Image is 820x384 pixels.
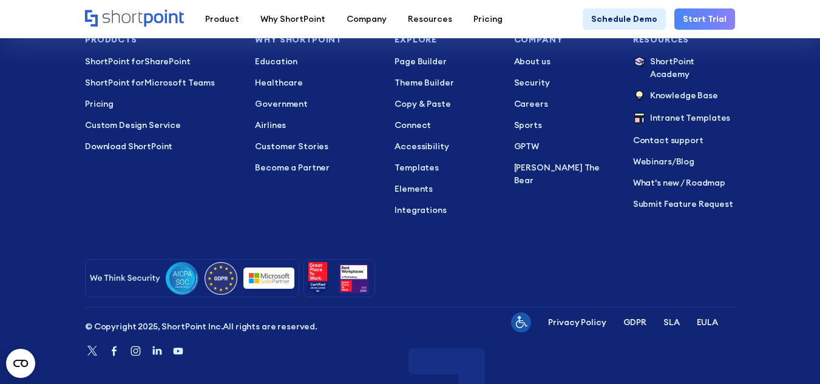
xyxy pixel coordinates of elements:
[514,119,616,132] a: Sports
[85,55,238,68] a: ShortPoint forSharePoint
[650,55,735,81] p: ShortPoint Academy
[6,349,35,378] button: Open CMP widget
[395,119,496,132] a: Connect
[548,316,606,329] a: Privacy Policy
[85,76,238,89] a: ShortPoint forMicrosoft Teams
[395,161,496,174] a: Templates
[85,76,238,89] p: Microsoft Teams
[633,89,735,103] a: Knowledge Base
[255,35,378,44] h3: Why Shortpoint
[623,316,646,329] a: GDPR
[255,98,378,110] a: Government
[249,8,336,30] a: Why ShortPoint
[255,140,378,153] a: Customer Stories
[463,8,513,30] a: Pricing
[395,98,496,110] a: Copy & Paste
[395,204,496,217] a: Integrations
[395,140,496,153] a: Accessibility
[85,77,144,88] span: ShortPoint for
[85,56,144,67] span: ShortPoint for
[397,8,463,30] a: Resources
[85,343,100,359] a: Twitter
[172,345,185,359] a: Youtube
[395,35,496,44] h3: Explore
[514,161,616,187] a: [PERSON_NAME] The Bear
[583,8,666,30] a: Schedule Demo
[255,119,378,132] a: Airlines
[395,183,496,195] a: Elements
[151,345,163,359] a: Linkedin
[336,8,397,30] a: Company
[633,35,735,44] h3: Resources
[514,76,616,89] a: Security
[473,13,503,25] div: Pricing
[85,119,238,132] a: Custom Design Service
[759,326,820,384] div: Widget de chat
[255,161,378,174] a: Become a Partner
[408,13,452,25] div: Resources
[663,316,680,329] a: SLA
[633,156,672,167] a: Webinars
[205,13,239,25] div: Product
[85,320,317,333] p: All rights are reserved.
[260,13,325,25] div: Why ShortPoint
[108,345,121,359] a: Facebook
[633,112,735,126] a: Intranet Templates
[129,345,142,359] a: Instagram
[85,321,223,332] span: © Copyright 2025, ShortPoint Inc.
[697,316,718,329] a: EULA
[633,155,735,168] p: /
[395,76,496,89] a: Theme Builder
[85,35,238,44] h3: Products
[85,55,238,68] p: SharePoint
[194,8,249,30] a: Product
[650,89,718,103] p: Knowledge Base
[255,55,378,68] a: Education
[347,13,387,25] div: Company
[255,76,378,89] a: Healthcare
[85,98,238,110] a: Pricing
[514,55,616,68] a: About us
[514,35,616,44] h3: Company
[633,198,735,211] a: Submit Feature Request
[674,8,735,30] a: Start Trial
[650,112,730,126] p: Intranet Templates
[759,326,820,384] iframe: Chat Widget
[633,177,735,189] a: What's new / Roadmap
[85,10,184,28] a: Home
[676,156,694,167] a: Blog
[85,140,238,153] a: Download ShortPoint
[395,55,496,68] a: Page Builder
[514,98,616,110] a: Careers
[514,140,616,153] a: GPTW
[633,55,735,81] a: ShortPoint Academy
[633,134,735,147] a: Contact support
